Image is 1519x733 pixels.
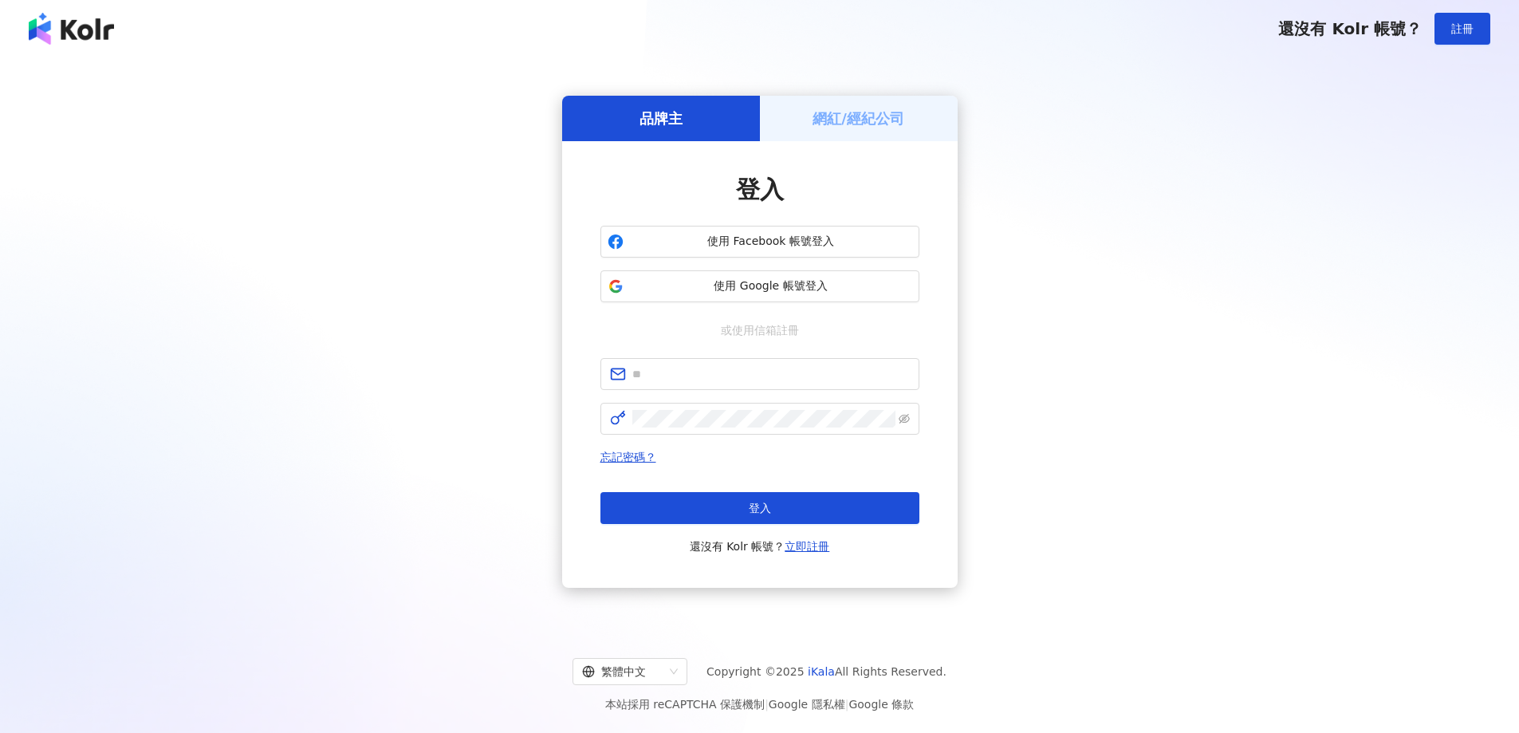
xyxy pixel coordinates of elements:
[600,270,919,302] button: 使用 Google 帳號登入
[1278,19,1422,38] span: 還沒有 Kolr 帳號？
[1451,22,1474,35] span: 註冊
[736,175,784,203] span: 登入
[706,662,946,681] span: Copyright © 2025 All Rights Reserved.
[1434,13,1490,45] button: 註冊
[600,451,656,463] a: 忘記密碼？
[600,226,919,258] button: 使用 Facebook 帳號登入
[630,234,912,250] span: 使用 Facebook 帳號登入
[710,321,810,339] span: 或使用信箱註冊
[639,108,683,128] h5: 品牌主
[600,492,919,524] button: 登入
[749,502,771,514] span: 登入
[813,108,904,128] h5: 網紅/經紀公司
[808,665,835,678] a: iKala
[785,540,829,553] a: 立即註冊
[690,537,830,556] span: 還沒有 Kolr 帳號？
[630,278,912,294] span: 使用 Google 帳號登入
[582,659,663,684] div: 繁體中文
[29,13,114,45] img: logo
[899,413,910,424] span: eye-invisible
[769,698,845,711] a: Google 隱私權
[605,695,914,714] span: 本站採用 reCAPTCHA 保護機制
[848,698,914,711] a: Google 條款
[845,698,849,711] span: |
[765,698,769,711] span: |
